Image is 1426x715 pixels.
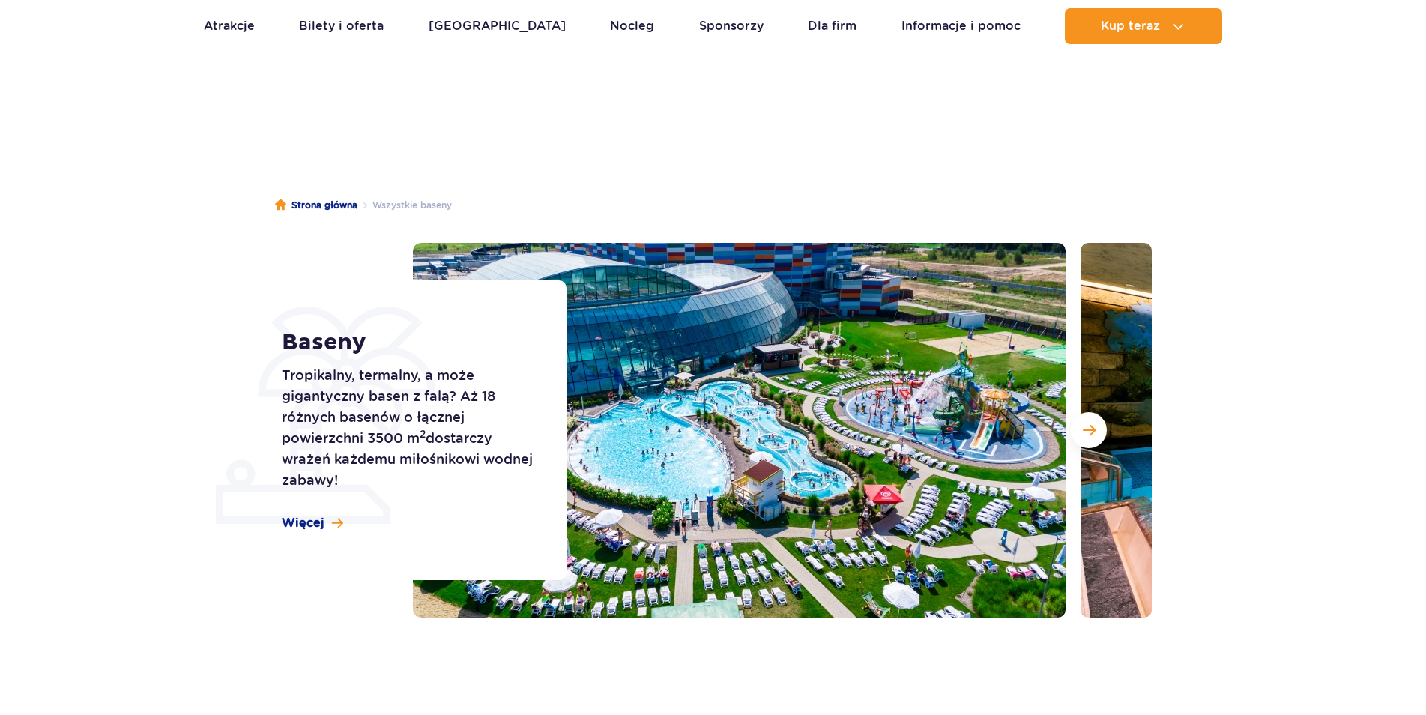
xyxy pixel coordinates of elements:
a: Bilety i oferta [299,8,384,44]
button: Kup teraz [1065,8,1222,44]
sup: 2 [420,428,426,440]
span: Więcej [282,515,324,531]
h1: Baseny [282,329,533,356]
a: Więcej [282,515,343,531]
a: Sponsorzy [699,8,764,44]
span: Kup teraz [1101,19,1160,33]
a: Dla firm [808,8,856,44]
a: Nocleg [610,8,654,44]
a: Strona główna [275,198,357,213]
img: Zewnętrzna część Suntago z basenami i zjeżdżalniami, otoczona leżakami i zielenią [413,243,1066,618]
p: Tropikalny, termalny, a może gigantyczny basen z falą? Aż 18 różnych basenów o łącznej powierzchn... [282,365,533,491]
li: Wszystkie baseny [357,198,452,213]
button: Następny slajd [1071,412,1107,448]
a: Informacje i pomoc [901,8,1021,44]
a: Atrakcje [204,8,255,44]
a: [GEOGRAPHIC_DATA] [429,8,566,44]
